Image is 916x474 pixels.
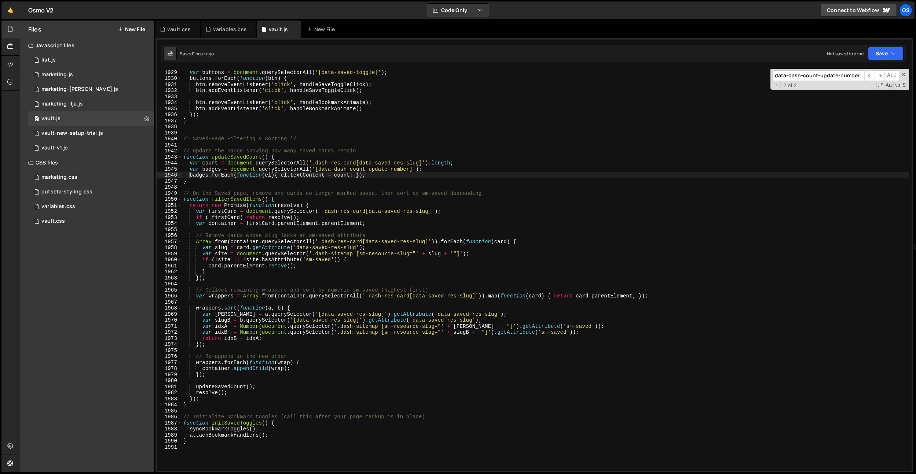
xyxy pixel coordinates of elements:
[157,136,182,142] div: 1940
[157,263,182,269] div: 1961
[41,130,103,137] div: vault-new-setup-trial.js
[157,329,182,336] div: 1972
[157,396,182,402] div: 1983
[157,239,182,245] div: 1957
[28,97,154,111] div: 16596/45423.js
[884,70,899,81] span: Alt-Enter
[41,86,118,93] div: marketing-[PERSON_NAME].js
[876,82,884,89] span: RegExp Search
[157,432,182,438] div: 1989
[893,82,901,89] span: Whole Word Search
[821,4,897,17] a: Connect to Webflow
[773,82,781,89] span: Toggle Replace mode
[157,420,182,426] div: 1987
[157,130,182,136] div: 1939
[868,47,904,60] button: Save
[157,215,182,221] div: 1953
[28,199,154,214] div: 16596/45154.css
[157,281,182,287] div: 1964
[427,4,489,17] button: Code Only
[28,141,154,155] div: 16596/45132.js
[157,142,182,148] div: 1941
[19,38,154,53] div: Javascript files
[307,26,338,33] div: New File
[157,378,182,384] div: 1980
[157,124,182,130] div: 1938
[157,336,182,342] div: 1973
[41,57,56,63] div: list.js
[157,227,182,233] div: 1955
[41,101,83,107] div: marketing-ilja.js
[157,154,182,160] div: 1943
[34,116,39,122] span: 0
[157,75,182,82] div: 1930
[157,88,182,94] div: 1932
[167,26,191,33] div: vault.css
[157,293,182,299] div: 1966
[213,26,247,33] div: variables.css
[157,317,182,323] div: 1970
[157,341,182,348] div: 1974
[157,384,182,390] div: 1981
[157,360,182,366] div: 1977
[157,100,182,106] div: 1934
[41,203,75,210] div: variables.css
[157,70,182,76] div: 1929
[781,82,800,89] span: 2 of 2
[1,1,19,19] a: 🤙
[885,82,893,89] span: CaseSensitive Search
[157,148,182,154] div: 1942
[118,26,145,32] button: New File
[157,166,182,173] div: 1945
[28,6,54,15] div: Osmo V2
[28,67,154,82] div: 16596/45422.js
[157,112,182,118] div: 1936
[157,426,182,432] div: 1988
[41,71,73,78] div: marketing.js
[157,245,182,251] div: 1958
[157,233,182,239] div: 1956
[28,82,154,97] div: 16596/45424.js
[157,311,182,318] div: 1969
[157,275,182,281] div: 1963
[28,53,154,67] div: 16596/45151.js
[157,372,182,378] div: 1979
[157,184,182,190] div: 1948
[157,190,182,197] div: 1949
[157,172,182,178] div: 1946
[157,402,182,408] div: 1984
[41,189,92,195] div: outseta-styling.css
[41,218,65,225] div: vault.css
[157,438,182,444] div: 1990
[157,106,182,112] div: 1935
[772,70,864,81] input: Search for
[157,118,182,124] div: 1937
[41,174,77,181] div: marketing.css
[157,444,182,451] div: 1991
[41,145,68,151] div: vault-v1.js
[180,51,214,57] div: Saved
[157,390,182,396] div: 1982
[28,170,154,185] div: 16596/45446.css
[157,208,182,215] div: 1952
[157,251,182,257] div: 1959
[157,178,182,185] div: 1947
[41,115,61,122] div: vault.js
[157,287,182,293] div: 1965
[899,4,912,17] a: Os
[28,25,41,33] h2: Files
[157,299,182,305] div: 1967
[157,221,182,227] div: 1954
[157,323,182,330] div: 1971
[19,155,154,170] div: CSS files
[157,353,182,360] div: 1976
[827,51,864,57] div: Not saved to prod
[28,111,154,126] div: 16596/45133.js
[157,196,182,203] div: 1950
[28,126,154,141] div: 16596/45152.js
[875,70,885,81] span: ​
[157,408,182,414] div: 1985
[157,82,182,88] div: 1931
[902,82,906,89] span: Search In Selection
